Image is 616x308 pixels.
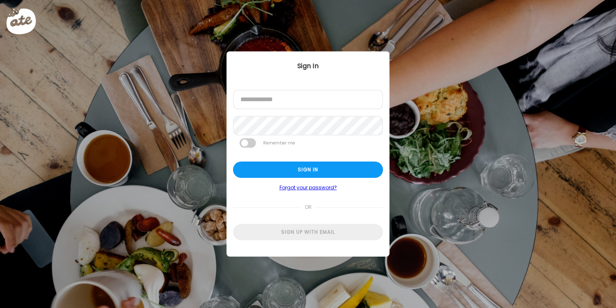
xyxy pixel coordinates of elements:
div: Sign In [227,61,389,71]
div: Sign up with email [233,224,383,240]
div: Sign in [233,162,383,178]
label: Remember me [262,138,296,148]
span: or [301,199,315,215]
a: Forgot your password? [233,184,383,191]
